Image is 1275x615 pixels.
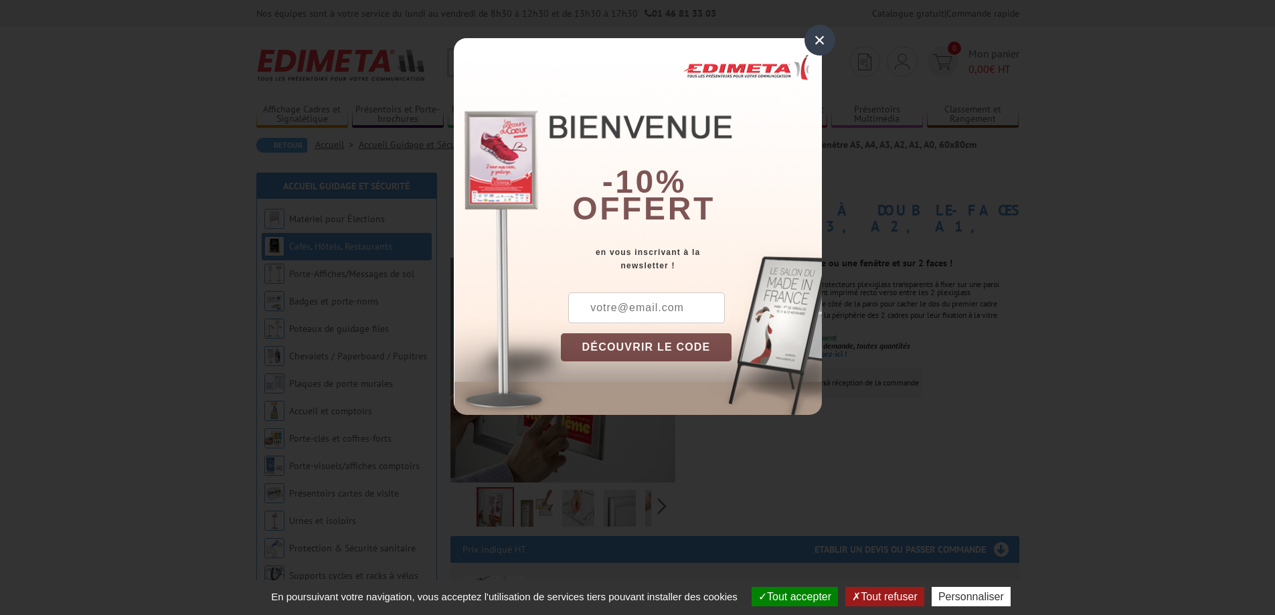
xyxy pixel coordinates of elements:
b: -10% [602,164,687,199]
span: En poursuivant votre navigation, vous acceptez l'utilisation de services tiers pouvant installer ... [264,591,744,602]
button: DÉCOUVRIR LE CODE [561,333,732,361]
input: votre@email.com [568,292,725,323]
div: × [804,25,835,56]
div: en vous inscrivant à la newsletter ! [561,246,822,272]
button: Tout refuser [845,587,924,606]
button: Tout accepter [752,587,838,606]
font: offert [572,191,715,226]
button: Personnaliser (fenêtre modale) [932,587,1011,606]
